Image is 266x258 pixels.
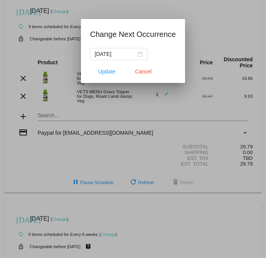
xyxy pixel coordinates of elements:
button: Update [90,65,123,78]
span: Update [98,68,116,75]
button: Close dialog [127,65,160,78]
span: Cancel [135,68,152,75]
h1: Change Next Occurrence [90,28,176,40]
input: Select date [95,50,136,58]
